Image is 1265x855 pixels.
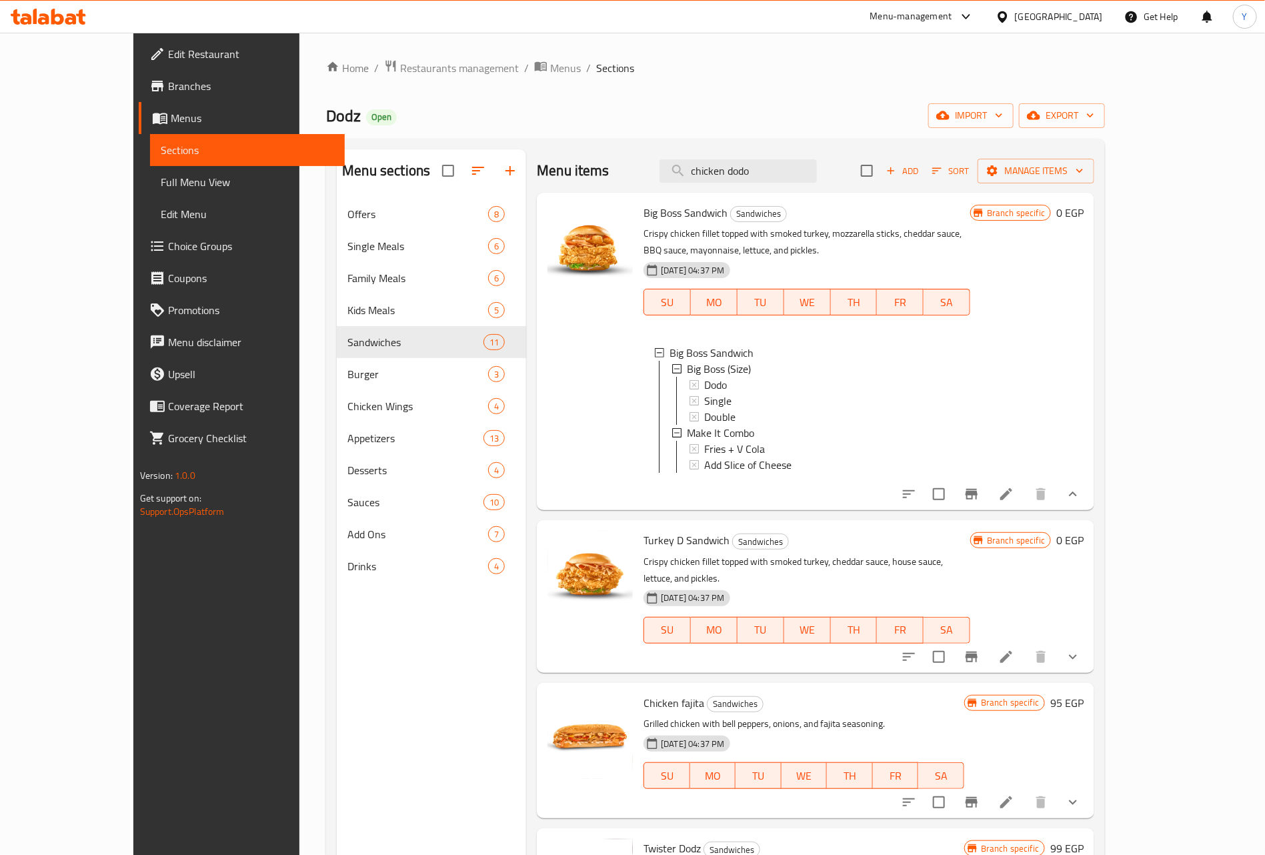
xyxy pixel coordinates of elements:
span: 1.0.0 [175,467,195,484]
span: MO [696,293,732,312]
a: Home [326,60,369,76]
button: show more [1057,641,1089,673]
a: Edit Restaurant [139,38,345,70]
h2: Menu sections [342,161,430,181]
span: FR [882,293,918,312]
span: SA [929,620,965,640]
button: TH [831,289,878,315]
span: TH [836,620,872,640]
span: Restaurants management [400,60,519,76]
span: Menus [550,60,581,76]
span: Single Meals [347,238,488,254]
span: Chicken fajita [644,693,704,713]
span: Sections [596,60,634,76]
span: Chicken Wings [347,398,488,414]
button: sort-choices [893,478,925,510]
li: / [374,60,379,76]
span: Full Menu View [161,174,334,190]
div: Kids Meals5 [337,294,526,326]
button: export [1019,103,1105,128]
div: Sandwiches [730,206,787,222]
button: MO [691,289,738,315]
span: Grocery Checklist [168,430,334,446]
span: 11 [484,336,504,349]
button: Sort [929,161,972,181]
button: delete [1025,641,1057,673]
div: Offers8 [337,198,526,230]
span: 4 [489,400,504,413]
div: items [488,302,505,318]
nav: breadcrumb [326,59,1105,77]
button: WE [784,289,831,315]
span: Sandwiches [347,334,483,350]
div: Appetizers13 [337,422,526,454]
button: sort-choices [893,641,925,673]
span: Get support on: [140,490,201,507]
button: TU [738,289,784,315]
button: Branch-specific-item [956,641,988,673]
button: SA [924,289,970,315]
div: Offers [347,206,488,222]
span: Select all sections [434,157,462,185]
span: Edit Menu [161,206,334,222]
button: delete [1025,786,1057,818]
a: Support.OpsPlatform [140,503,225,520]
button: SA [924,617,970,644]
span: Make It Combo [687,425,754,441]
span: import [939,107,1003,124]
span: Big Boss (Size) [687,361,751,377]
button: TH [831,617,878,644]
span: 6 [489,272,504,285]
span: Family Meals [347,270,488,286]
div: items [488,270,505,286]
div: Add Ons7 [337,518,526,550]
span: Choice Groups [168,238,334,254]
button: Branch-specific-item [956,786,988,818]
span: Fries + V Cola [704,441,765,457]
span: 3 [489,368,504,381]
span: SA [929,293,965,312]
a: Grocery Checklist [139,422,345,454]
span: Branches [168,78,334,94]
div: Sandwiches11 [337,326,526,358]
button: Add section [494,155,526,187]
div: items [488,398,505,414]
a: Coverage Report [139,390,345,422]
span: Kids Meals [347,302,488,318]
button: FR [877,289,924,315]
button: Branch-specific-item [956,478,988,510]
a: Sections [150,134,345,166]
div: Sauces [347,494,483,510]
span: Promotions [168,302,334,318]
span: 4 [489,560,504,573]
a: Promotions [139,294,345,326]
span: Sort items [924,161,978,181]
nav: Menu sections [337,193,526,588]
button: TH [827,762,873,789]
span: Drinks [347,558,488,574]
div: Drinks4 [337,550,526,582]
button: SU [644,762,690,789]
span: 10 [484,496,504,509]
button: show more [1057,786,1089,818]
span: WE [790,293,826,312]
span: TU [741,766,776,786]
span: SA [924,766,959,786]
span: Coupons [168,270,334,286]
span: WE [790,620,826,640]
span: [DATE] 04:37 PM [656,592,730,604]
span: MO [696,766,731,786]
span: 4 [489,464,504,477]
img: Chicken fajita [547,694,633,779]
button: FR [873,762,919,789]
span: 13 [484,432,504,445]
span: [DATE] 04:37 PM [656,738,730,750]
div: Appetizers [347,430,483,446]
a: Edit menu item [998,486,1014,502]
a: Menu disclaimer [139,326,345,358]
a: Coupons [139,262,345,294]
span: 5 [489,304,504,317]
